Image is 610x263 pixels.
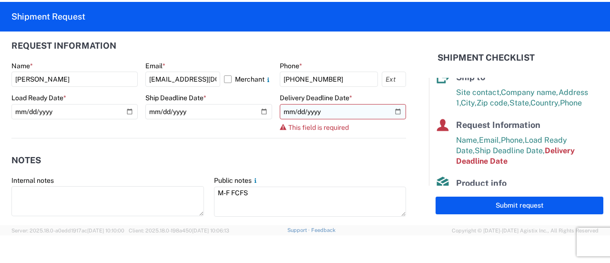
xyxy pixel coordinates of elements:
span: Country, [530,98,560,107]
span: Phone, [501,136,525,145]
h2: Shipment Checklist [437,52,535,63]
span: Zip code, [477,98,509,107]
h2: Request Information [11,41,116,51]
label: Phone [280,62,302,70]
span: [DATE] 10:10:00 [87,228,124,233]
label: Ship Deadline Date [145,94,206,102]
label: Email [145,62,165,70]
span: Client: 2025.18.0-198a450 [129,228,229,233]
span: Email, [479,136,501,145]
h2: Notes [11,156,41,165]
span: Company name, [501,88,559,97]
span: Site contact, [456,88,501,97]
span: Copyright © [DATE]-[DATE] Agistix Inc., All Rights Reserved [452,226,599,235]
label: Name [11,62,33,70]
label: Delivery Deadline Date [280,94,352,102]
span: Server: 2025.18.0-a0edd1917ac [11,228,124,233]
button: Submit request [436,197,603,214]
a: Support [287,227,311,233]
label: Load Ready Date [11,94,66,102]
span: This field is required [288,124,349,131]
span: City, [461,98,477,107]
span: Product info [456,178,507,188]
a: Feedback [311,227,335,233]
span: Ship Deadline Date, [475,146,545,155]
span: State, [509,98,530,107]
span: [DATE] 10:06:13 [192,228,229,233]
label: Merchant [224,72,272,87]
span: Phone [560,98,582,107]
h2: Shipment Request [11,11,85,22]
label: Internal notes [11,176,54,185]
span: Name, [456,136,479,145]
span: Request Information [456,120,540,130]
input: Ext [382,72,406,87]
label: Public notes [214,176,259,185]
